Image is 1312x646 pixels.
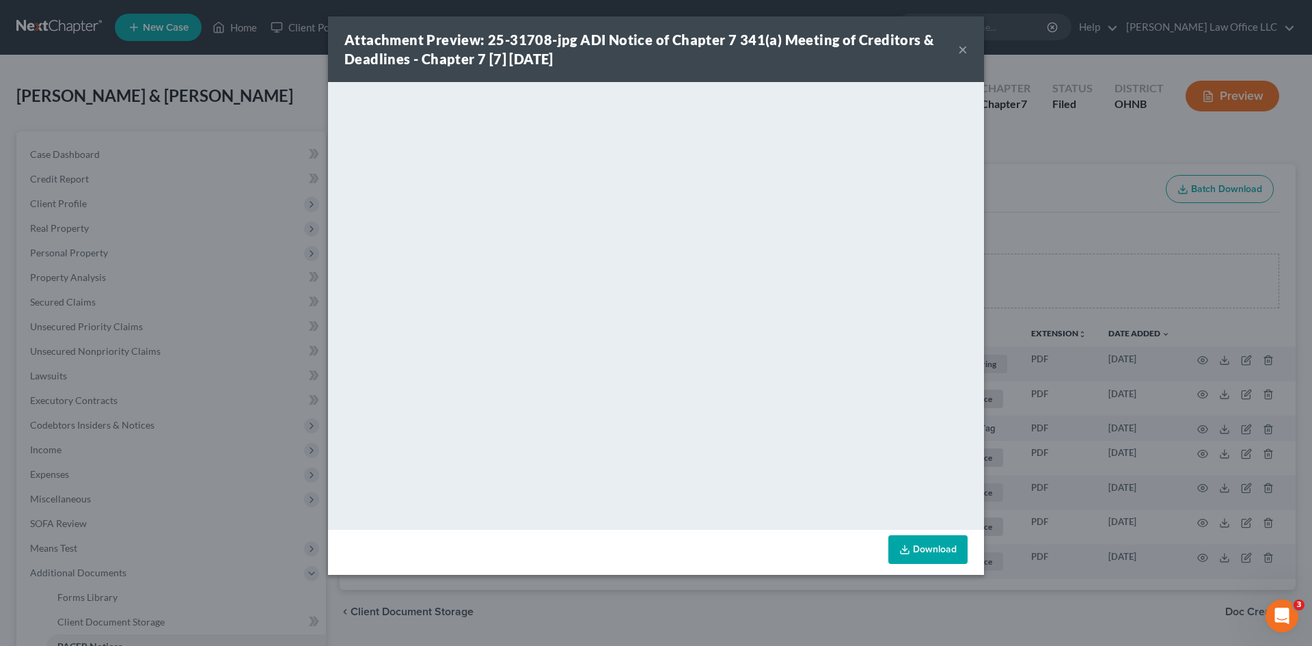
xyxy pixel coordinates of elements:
iframe: Intercom live chat [1266,600,1298,632]
button: × [958,41,968,57]
strong: Attachment Preview: 25-31708-jpg ADI Notice of Chapter 7 341(a) Meeting of Creditors & Deadlines ... [344,31,933,67]
span: 3 [1294,600,1304,610]
iframe: <object ng-attr-data='[URL][DOMAIN_NAME]' type='application/pdf' width='100%' height='650px'></ob... [328,82,984,526]
a: Download [888,535,968,564]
